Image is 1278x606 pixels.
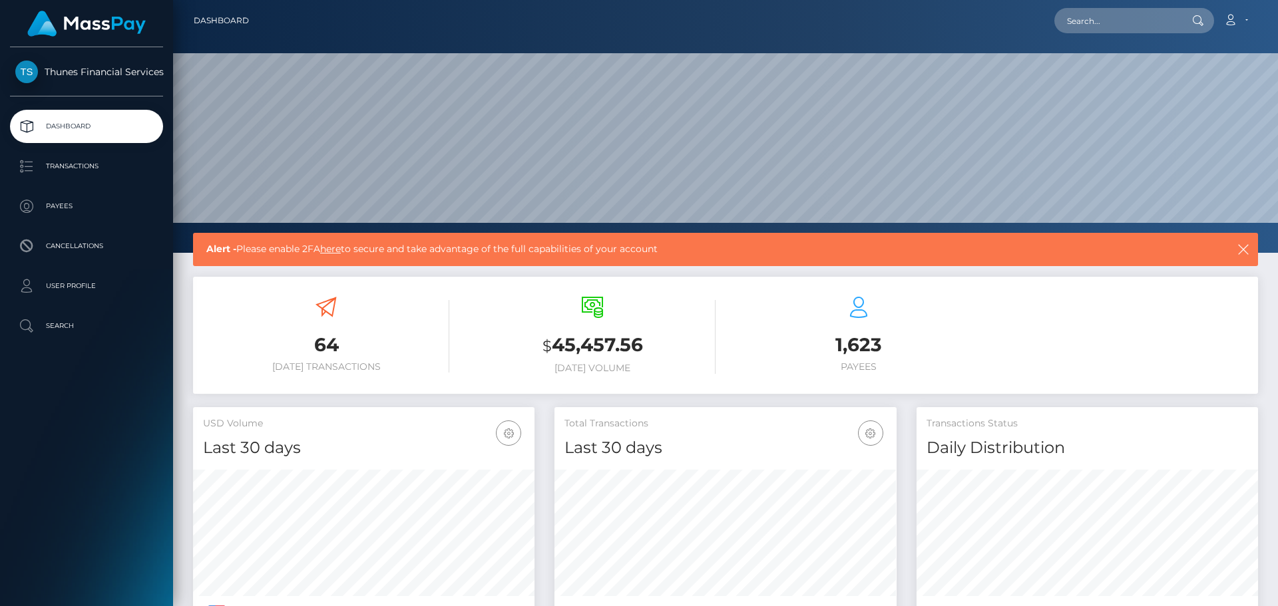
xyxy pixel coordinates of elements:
h6: [DATE] Volume [469,363,716,374]
a: User Profile [10,269,163,303]
p: Dashboard [15,116,158,136]
h4: Daily Distribution [927,436,1248,460]
input: Search... [1054,8,1179,33]
h4: Last 30 days [564,436,886,460]
span: Please enable 2FA to secure and take advantage of the full capabilities of your account [206,242,1130,256]
h3: 64 [203,332,449,358]
h5: USD Volume [203,417,525,430]
h3: 1,623 [736,332,982,358]
a: Cancellations [10,229,163,263]
h3: 45,457.56 [469,332,716,359]
small: $ [542,337,552,355]
a: Dashboard [194,7,249,35]
h5: Total Transactions [564,417,886,430]
p: Cancellations [15,236,158,256]
b: Alert - [206,243,236,255]
h6: Payees [736,361,982,373]
h4: Last 30 days [203,436,525,460]
h5: Transactions Status [927,417,1248,430]
a: Transactions [10,150,163,183]
p: Payees [15,196,158,216]
a: here [320,243,341,255]
a: Search [10,309,163,343]
span: Thunes Financial Services [10,66,163,78]
p: Transactions [15,156,158,176]
img: MassPay Logo [27,11,146,37]
p: User Profile [15,276,158,296]
img: Thunes Financial Services [15,61,38,83]
h6: [DATE] Transactions [203,361,449,373]
a: Dashboard [10,110,163,143]
a: Payees [10,190,163,223]
p: Search [15,316,158,336]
